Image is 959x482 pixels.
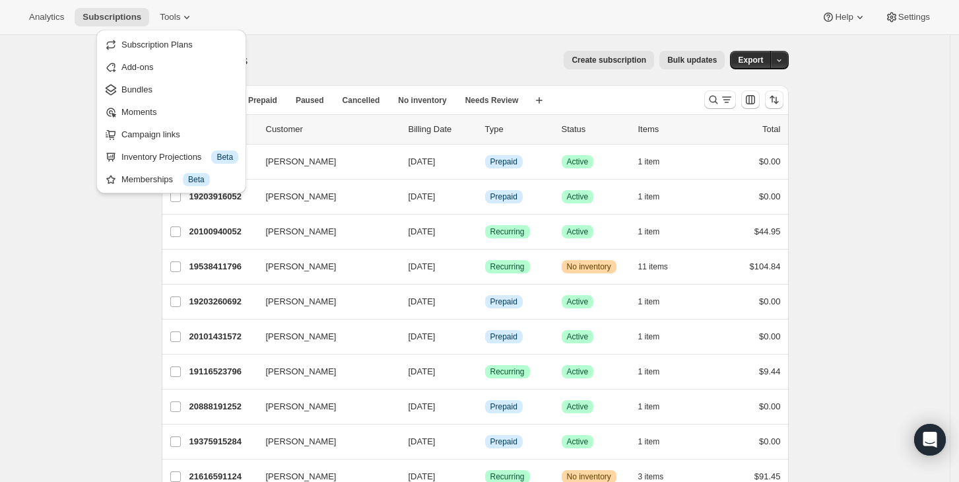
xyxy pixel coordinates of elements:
[258,431,390,452] button: [PERSON_NAME]
[248,95,277,106] span: Prepaid
[409,401,436,411] span: [DATE]
[490,366,525,377] span: Recurring
[529,91,550,110] button: Create new view
[567,191,589,202] span: Active
[567,226,589,237] span: Active
[189,225,255,238] p: 20100940052
[100,146,242,167] button: Inventory Projections
[266,123,398,136] p: Customer
[266,260,337,273] span: [PERSON_NAME]
[121,40,193,50] span: Subscription Plans
[409,261,436,271] span: [DATE]
[121,62,153,72] span: Add-ons
[409,331,436,341] span: [DATE]
[100,79,242,100] button: Bundles
[21,8,72,26] button: Analytics
[754,226,781,236] span: $44.95
[759,401,781,411] span: $0.00
[409,436,436,446] span: [DATE]
[638,331,660,342] span: 1 item
[100,101,242,122] button: Moments
[189,188,781,206] div: 19203916052[PERSON_NAME][DATE]InfoPrepaidSuccessActive1 item$0.00
[567,331,589,342] span: Active
[100,56,242,77] button: Add-ons
[121,107,156,117] span: Moments
[638,401,660,412] span: 1 item
[759,296,781,306] span: $0.00
[490,331,517,342] span: Prepaid
[638,296,660,307] span: 1 item
[100,34,242,55] button: Subscription Plans
[638,156,660,167] span: 1 item
[398,95,446,106] span: No inventory
[266,295,337,308] span: [PERSON_NAME]
[189,432,781,451] div: 19375915284[PERSON_NAME][DATE]InfoPrepaidSuccessActive1 item$0.00
[409,296,436,306] span: [DATE]
[659,51,725,69] button: Bulk updates
[75,8,149,26] button: Subscriptions
[189,293,781,311] div: 19203260692[PERSON_NAME][DATE]InfoPrepaidSuccessActive1 item$0.00
[409,366,436,376] span: [DATE]
[189,260,255,273] p: 19538411796
[189,327,781,346] div: 20101431572[PERSON_NAME][DATE]InfoPrepaidSuccessActive1 item$0.00
[638,153,675,171] button: 1 item
[189,362,781,381] div: 19116523796[PERSON_NAME][DATE]SuccessRecurringSuccessActive1 item$9.44
[638,123,704,136] div: Items
[567,436,589,447] span: Active
[490,191,517,202] span: Prepaid
[638,362,675,381] button: 1 item
[189,295,255,308] p: 19203260692
[409,226,436,236] span: [DATE]
[741,90,760,109] button: Customize table column order and visibility
[490,401,517,412] span: Prepaid
[730,51,771,69] button: Export
[490,226,525,237] span: Recurring
[572,55,646,65] span: Create subscription
[835,12,853,22] span: Help
[189,153,781,171] div: 19228131604[PERSON_NAME][DATE]InfoPrepaidSuccessActive1 item$0.00
[29,12,64,22] span: Analytics
[567,471,611,482] span: No inventory
[188,174,205,185] span: Beta
[638,188,675,206] button: 1 item
[266,330,337,343] span: [PERSON_NAME]
[258,151,390,172] button: [PERSON_NAME]
[638,397,675,416] button: 1 item
[567,401,589,412] span: Active
[877,8,938,26] button: Settings
[189,123,781,136] div: IDCustomerBilling DateTypeStatusItemsTotal
[83,12,141,22] span: Subscriptions
[258,186,390,207] button: [PERSON_NAME]
[121,85,152,94] span: Bundles
[266,365,337,378] span: [PERSON_NAME]
[638,327,675,346] button: 1 item
[754,471,781,481] span: $91.45
[638,471,664,482] span: 3 items
[409,156,436,166] span: [DATE]
[189,400,255,413] p: 20888191252
[765,90,783,109] button: Sort the results
[258,326,390,347] button: [PERSON_NAME]
[638,223,675,241] button: 1 item
[121,129,180,139] span: Campaign links
[266,435,337,448] span: [PERSON_NAME]
[100,168,242,189] button: Memberships
[638,436,660,447] span: 1 item
[216,152,233,162] span: Beta
[409,191,436,201] span: [DATE]
[189,365,255,378] p: 19116523796
[258,291,390,312] button: [PERSON_NAME]
[759,331,781,341] span: $0.00
[258,361,390,382] button: [PERSON_NAME]
[914,424,946,456] div: Open Intercom Messenger
[266,225,337,238] span: [PERSON_NAME]
[567,156,589,167] span: Active
[759,436,781,446] span: $0.00
[160,12,180,22] span: Tools
[121,151,238,164] div: Inventory Projections
[638,226,660,237] span: 1 item
[814,8,874,26] button: Help
[409,471,436,481] span: [DATE]
[762,123,780,136] p: Total
[296,95,324,106] span: Paused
